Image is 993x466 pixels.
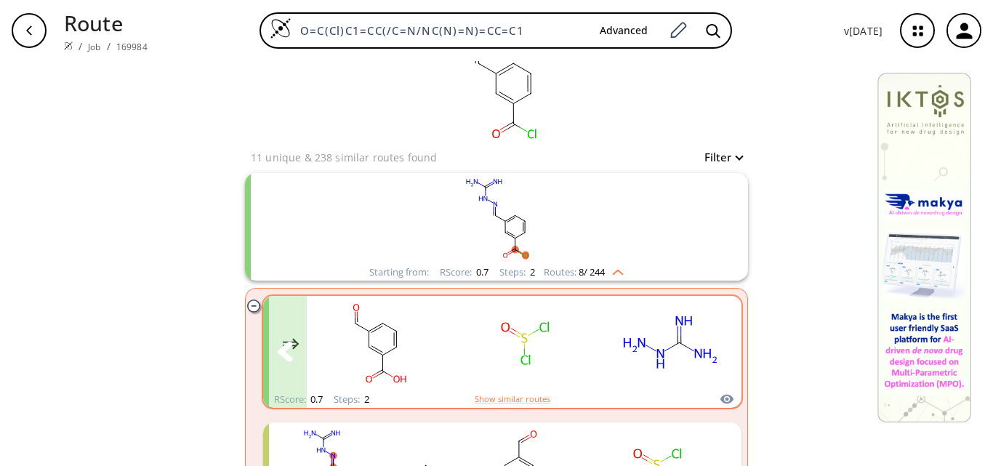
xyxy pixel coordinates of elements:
a: 169984 [116,41,148,53]
span: 0.7 [474,265,489,278]
p: v [DATE] [844,23,883,39]
span: 2 [362,393,369,406]
div: Steps : [499,268,535,277]
svg: N=C(N)NN [605,298,736,389]
button: Show similar routes [475,393,550,406]
li: / [107,39,110,54]
img: Logo Spaya [270,17,292,39]
div: Steps : [334,395,369,404]
input: Enter SMILES [292,23,588,38]
button: Filter [696,152,742,163]
svg: N=C(N)N/N=C/c1cccc(C(=O)Cl)c1 [307,173,686,264]
span: 8 / 244 [579,268,605,277]
div: Routes: [544,268,624,277]
a: Job [88,41,100,53]
p: 11 unique & 238 similar routes found [251,150,437,165]
svg: O=Cc1cccc(C(=O)O)c1 [314,298,445,389]
p: Route [64,7,148,39]
img: Up [605,264,624,276]
img: Spaya logo [64,41,73,50]
span: 0.7 [308,393,323,406]
svg: O=S(Cl)Cl [459,298,590,389]
span: 2 [528,265,535,278]
div: Starting from: [369,268,429,277]
button: Advanced [588,17,659,44]
li: / [79,39,82,54]
img: Banner [877,73,971,422]
div: RScore : [440,268,489,277]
